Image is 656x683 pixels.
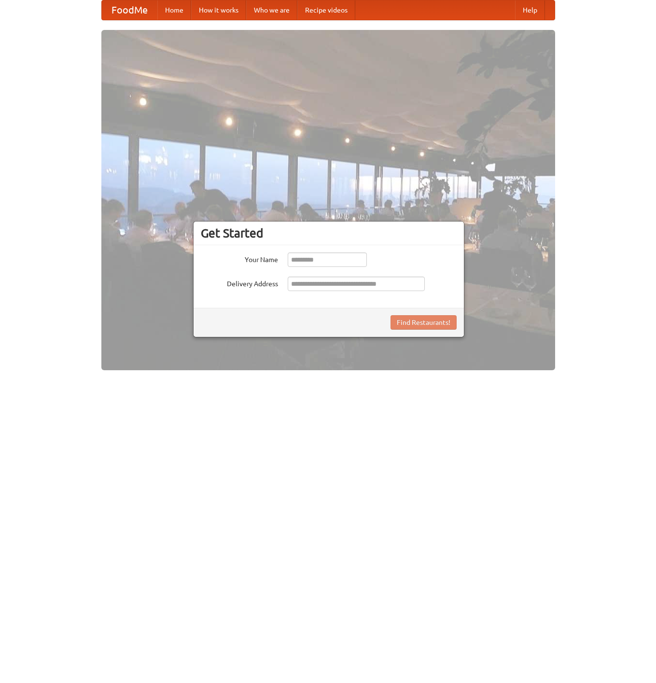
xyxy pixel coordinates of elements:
[157,0,191,20] a: Home
[191,0,246,20] a: How it works
[297,0,355,20] a: Recipe videos
[102,0,157,20] a: FoodMe
[246,0,297,20] a: Who we are
[515,0,545,20] a: Help
[201,277,278,289] label: Delivery Address
[201,252,278,265] label: Your Name
[201,226,457,240] h3: Get Started
[391,315,457,330] button: Find Restaurants!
